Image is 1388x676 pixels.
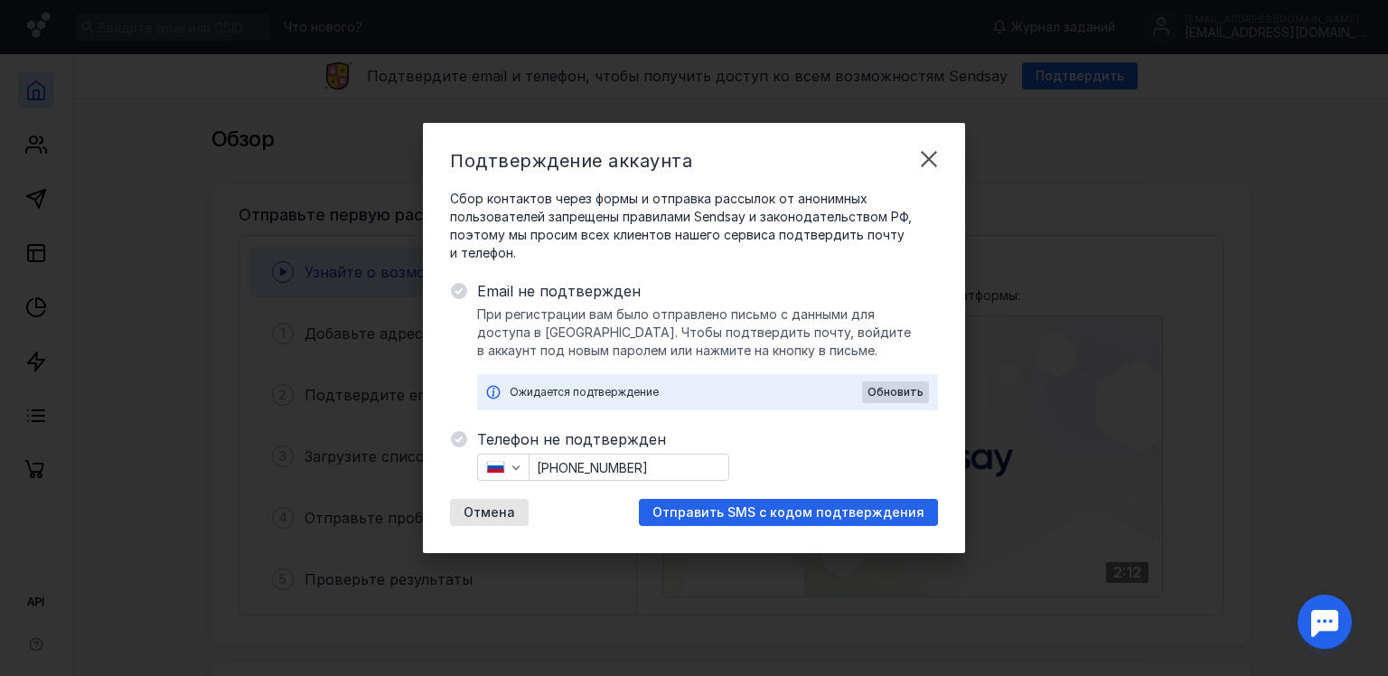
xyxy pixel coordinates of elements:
span: Телефон не подтвержден [477,428,938,450]
button: Обновить [862,381,929,403]
div: Ожидается подтверждение [510,383,862,401]
button: Отправить SMS с кодом подтверждения [639,499,938,526]
button: Отмена [450,499,529,526]
span: Email не подтвержден [477,280,938,302]
span: При регистрации вам было отправлено письмо с данными для доступа в [GEOGRAPHIC_DATA]. Чтобы подтв... [477,305,938,360]
span: Обновить [867,386,924,399]
span: Сбор контактов через формы и отправка рассылок от анонимных пользователей запрещены правилами Sen... [450,190,938,262]
span: Отмена [464,505,515,521]
span: Отправить SMS с кодом подтверждения [652,505,924,521]
span: Подтверждение аккаунта [450,150,692,172]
